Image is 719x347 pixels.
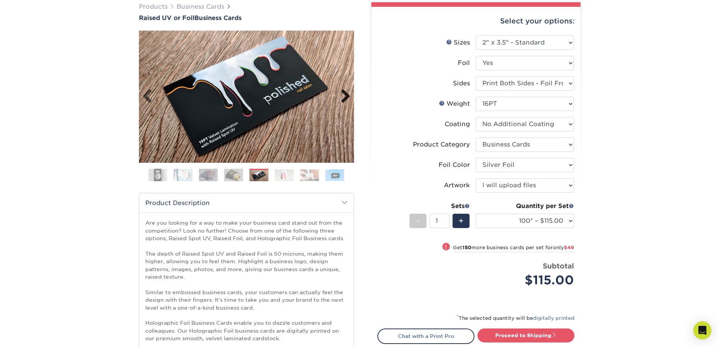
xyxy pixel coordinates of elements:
img: Business Cards 03 [199,168,218,182]
img: Business Cards 04 [224,168,243,182]
a: Raised UV or FoilBusiness Cards [139,14,354,22]
div: Sides [453,79,470,88]
img: Business Cards 01 [148,166,167,185]
span: + [459,215,463,227]
div: Open Intercom Messenger [693,321,711,339]
span: only [553,245,574,250]
strong: Subtotal [543,262,574,270]
img: Business Cards 06 [275,169,294,181]
img: Business Cards 07 [300,169,319,181]
div: Product Category [413,140,470,149]
div: Sizes [446,38,470,47]
a: Proceed to Shipping [477,328,574,342]
div: Quantity per Set [476,202,574,211]
span: - [416,215,420,227]
div: Artwork [444,181,470,190]
div: Sets [410,202,470,211]
span: ! [445,243,447,251]
strong: 150 [462,245,471,250]
div: Foil Color [439,160,470,170]
span: $49 [564,245,574,250]
h1: Business Cards [139,14,354,22]
h2: Product Description [139,193,354,213]
a: Chat with a Print Pro [377,328,474,344]
small: The selected quantity will be [457,315,574,321]
a: digitally printed [533,315,574,321]
div: Foil [458,59,470,68]
img: Business Cards 08 [325,169,344,181]
img: Business Cards 02 [174,168,192,182]
a: Business Cards [177,3,224,10]
div: Coating [445,120,470,129]
img: Raised UV or Foil 05 [139,31,354,163]
div: Weight [439,99,470,108]
img: Business Cards 05 [249,170,268,182]
span: Raised UV or Foil [139,14,194,22]
div: $115.00 [482,271,574,289]
a: Products [139,3,168,10]
small: Get more business cards per set for [453,245,574,252]
div: Select your options: [377,7,574,35]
